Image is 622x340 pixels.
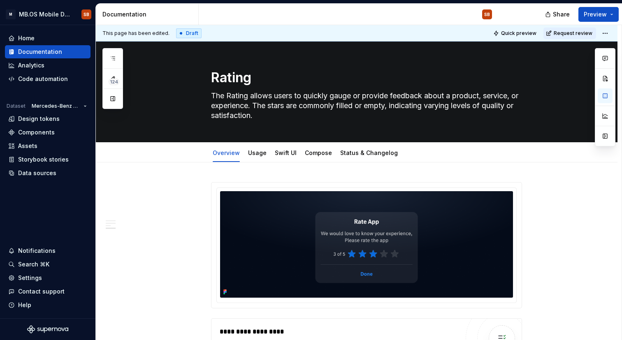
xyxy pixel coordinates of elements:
[541,7,575,22] button: Share
[209,144,243,161] div: Overview
[337,144,401,161] div: Status & Changelog
[18,260,49,268] div: Search ⌘K
[5,45,91,58] a: Documentation
[305,149,332,156] a: Compose
[2,5,94,23] button: MMB.OS Mobile Design SystemSB
[102,30,169,37] span: This page has been edited.
[32,103,80,109] span: Mercedes-Benz 2.0
[543,28,596,39] button: Request review
[109,79,119,85] span: 124
[18,301,31,309] div: Help
[18,61,44,69] div: Analytics
[18,169,56,177] div: Data sources
[176,28,202,38] div: Draft
[18,247,56,255] div: Notifications
[18,128,55,136] div: Components
[484,11,490,18] div: SB
[5,167,91,180] a: Data sources
[18,274,42,282] div: Settings
[18,75,68,83] div: Code automation
[5,59,91,72] a: Analytics
[7,103,26,109] div: Dataset
[554,30,592,37] span: Request review
[5,126,91,139] a: Components
[491,28,540,39] button: Quick preview
[209,89,520,122] textarea: The Rating allows users to quickly gauge or provide feedback about a product, service, or experie...
[18,34,35,42] div: Home
[27,325,68,333] svg: Supernova Logo
[5,72,91,86] a: Code automation
[272,144,300,161] div: Swift UI
[19,10,72,19] div: MB.OS Mobile Design System
[18,142,37,150] div: Assets
[18,287,65,296] div: Contact support
[501,30,536,37] span: Quick preview
[5,112,91,125] a: Design tokens
[302,144,335,161] div: Compose
[5,244,91,257] button: Notifications
[5,32,91,45] a: Home
[5,139,91,153] a: Assets
[213,149,240,156] a: Overview
[245,144,270,161] div: Usage
[209,68,520,88] textarea: Rating
[5,153,91,166] a: Storybook stories
[102,10,195,19] div: Documentation
[340,149,398,156] a: Status & Changelog
[5,285,91,298] button: Contact support
[18,115,60,123] div: Design tokens
[248,149,267,156] a: Usage
[28,100,91,112] button: Mercedes-Benz 2.0
[553,10,570,19] span: Share
[84,11,89,18] div: SB
[275,149,297,156] a: Swift UI
[5,271,91,284] a: Settings
[5,258,91,271] button: Search ⌘K
[584,10,607,19] span: Preview
[578,7,619,22] button: Preview
[18,48,62,56] div: Documentation
[5,298,91,312] button: Help
[6,9,16,19] div: M
[18,155,69,164] div: Storybook stories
